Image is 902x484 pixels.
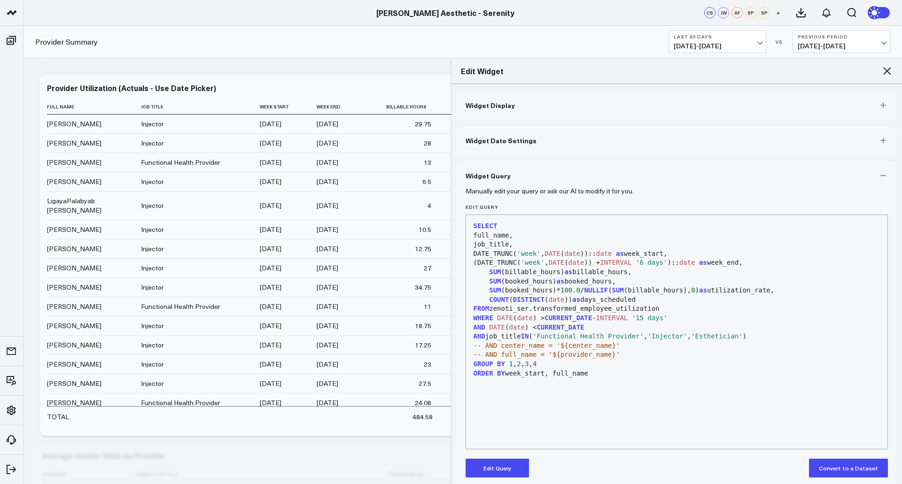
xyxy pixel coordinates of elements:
div: Functional Health Provider [141,302,220,311]
div: 10.5 [419,225,431,234]
p: Manually edit your query or ask our AI to modify it for you. [466,187,634,195]
div: [DATE] [317,398,338,407]
div: Injector [141,177,164,186]
span: as [572,296,580,303]
div: SP [745,7,756,18]
span: ORDER [474,369,493,377]
div: , , , [471,360,883,369]
span: date [517,314,533,322]
div: ( ) > - [471,314,883,323]
div: VS [771,39,788,45]
div: [DATE] [317,321,338,330]
div: Injector [141,138,164,148]
h2: Edit Widget [461,66,882,76]
div: (DATE_TRUNC( , ( )) + ):: week_end, [471,258,883,268]
div: [DATE] [317,177,338,186]
div: [DATE] [260,244,281,254]
div: 6.5 [422,177,431,186]
div: 18.75 [415,321,431,330]
th: Booked Hours [440,99,509,115]
span: GROUP [474,360,493,368]
button: Last 30 Days[DATE]-[DATE] [669,31,766,53]
div: [PERSON_NAME] [47,398,101,407]
span: INTERVAL [600,259,631,266]
div: AF [731,7,743,18]
div: Injector [141,225,164,234]
div: [PERSON_NAME] [47,340,101,350]
div: 484.58 [412,412,433,422]
th: Billable Hours [367,99,440,115]
span: IN [521,332,529,340]
div: [DATE] [317,379,338,388]
span: -- AND center_name = '${center_name}' [474,342,620,349]
div: [PERSON_NAME] [47,225,101,234]
span: + [776,9,780,16]
div: [DATE] [317,138,338,148]
label: Edit Query [466,204,888,210]
div: [DATE] [317,360,338,369]
div: [DATE] [317,158,338,167]
div: [DATE] [260,158,281,167]
div: [DATE] [317,283,338,292]
span: date [549,296,565,303]
div: (booked_hours)* / ( (billable_hours), ) utilization_rate, [471,286,883,295]
div: [DATE] [260,119,281,129]
th: Change [437,467,496,482]
div: [DATE] [260,379,281,388]
div: 27.5 [419,379,431,388]
div: [PERSON_NAME] [47,158,101,167]
div: [DATE] [260,201,281,210]
span: 0 [691,286,695,294]
b: Previous Period [798,34,885,39]
span: AND [474,332,485,340]
span: 4 [533,360,537,368]
th: Invoice Value [330,467,437,482]
span: 3 [525,360,529,368]
span: SUM [489,277,501,285]
div: [DATE] [317,263,338,273]
div: [PERSON_NAME] [47,244,101,254]
span: Widget Display [466,101,515,109]
div: Functional Health Provider [141,398,220,407]
div: [DATE] [260,360,281,369]
span: INTERVAL [596,314,628,322]
div: 29.75 [415,119,431,129]
div: Injector [141,201,164,210]
div: [DATE] [260,340,281,350]
div: Injector [141,321,164,330]
button: Previous Period[DATE]-[DATE] [793,31,890,53]
a: [PERSON_NAME] Aesthetic - Serenity [376,8,514,18]
div: DATE_TRUNC( , ( )):: week_start, [471,249,883,259]
span: CURRENT_DATE [537,323,584,331]
span: AND [474,323,485,331]
span: 100.0 [560,286,580,294]
span: date [596,250,612,257]
div: JW [718,7,729,18]
span: NULLIF [584,286,608,294]
span: 'week' [517,250,541,257]
span: '15 days' [632,314,668,322]
span: WHERE [474,314,493,322]
span: SUM [489,268,501,276]
span: COUNT [489,296,509,303]
div: [DATE] [260,138,281,148]
div: 23 [424,360,431,369]
div: job_title, [471,240,883,249]
span: as [616,250,624,257]
span: BY [497,360,505,368]
span: DATE [549,259,565,266]
a: Provider Summary [35,37,98,47]
button: Edit Query [466,459,529,477]
div: job_title ( , , ) [471,332,883,341]
span: DATE [544,250,560,257]
div: ( ( )) days_scheduled [471,295,883,305]
div: [DATE] [317,340,338,350]
span: as [699,259,707,266]
span: date [679,259,695,266]
div: Functional Health Provider [141,158,220,167]
div: [PERSON_NAME] [47,302,101,311]
span: date [509,323,525,331]
div: [PERSON_NAME] [47,138,101,148]
div: [PERSON_NAME] [47,379,101,388]
th: Job Title [141,99,260,115]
